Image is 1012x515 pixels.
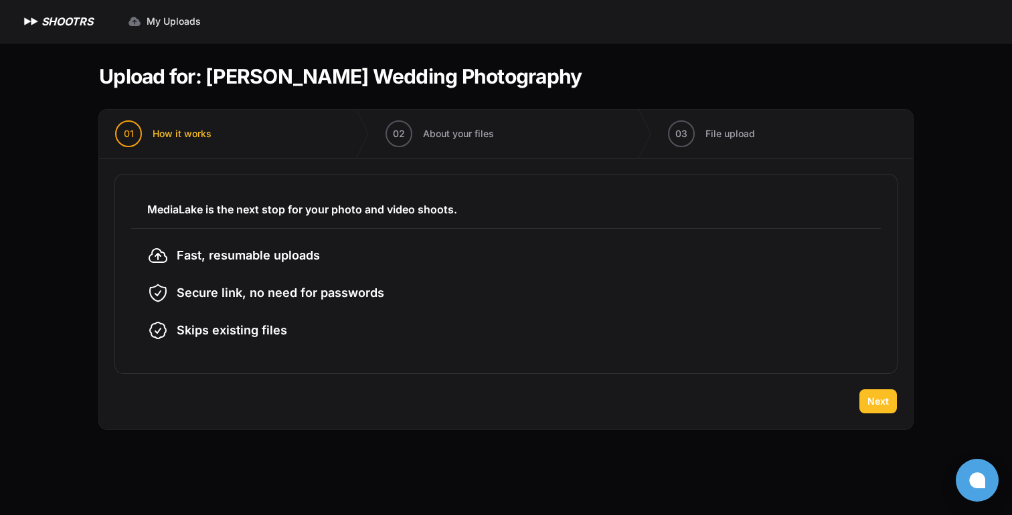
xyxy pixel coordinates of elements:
[124,127,134,140] span: 01
[147,201,865,217] h3: MediaLake is the next stop for your photo and video shoots.
[120,9,209,33] a: My Uploads
[956,459,999,502] button: Open chat window
[705,127,755,140] span: File upload
[393,127,405,140] span: 02
[99,110,228,158] button: 01 How it works
[147,15,201,28] span: My Uploads
[652,110,771,158] button: 03 File upload
[867,395,889,408] span: Next
[675,127,687,140] span: 03
[177,246,320,265] span: Fast, resumable uploads
[369,110,510,158] button: 02 About your files
[153,127,212,140] span: How it works
[859,389,897,413] button: Next
[21,13,93,29] a: SHOOTRS SHOOTRS
[21,13,41,29] img: SHOOTRS
[177,321,287,340] span: Skips existing files
[41,13,93,29] h1: SHOOTRS
[99,64,582,88] h1: Upload for: [PERSON_NAME] Wedding Photography
[423,127,494,140] span: About your files
[177,284,384,302] span: Secure link, no need for passwords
